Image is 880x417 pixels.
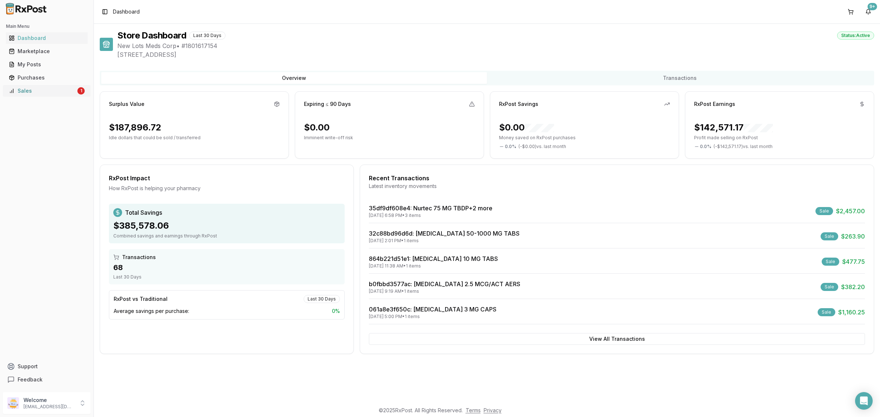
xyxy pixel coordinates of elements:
div: Sale [821,232,838,240]
div: [DATE] 6:58 PM • 3 items [369,213,492,218]
div: $0.00 [304,122,330,133]
span: Feedback [18,376,43,383]
div: Last 30 Days [113,274,340,280]
div: Sale [818,308,835,316]
span: 0.0 % [505,144,516,150]
span: $1,160.25 [838,308,865,317]
button: Overview [101,72,487,84]
div: My Posts [9,61,85,68]
a: 864b221d51e1: [MEDICAL_DATA] 10 MG TABS [369,255,498,262]
button: Feedback [3,373,91,386]
button: Marketplace [3,45,91,57]
div: 1 [77,87,85,95]
img: RxPost Logo [3,3,50,15]
span: ( - $142,571.17 ) vs. last month [714,144,773,150]
span: Total Savings [125,208,162,217]
button: My Posts [3,59,91,70]
div: Latest inventory movements [369,182,865,190]
button: Sales1 [3,85,91,97]
div: $142,571.17 [694,122,773,133]
div: Combined savings and earnings through RxPost [113,233,340,239]
div: [DATE] 9:19 AM • 1 items [369,288,520,294]
p: Idle dollars that could be sold / transferred [109,135,280,141]
div: RxPost Savings [499,100,538,108]
span: $2,457.00 [836,207,865,215]
a: Privacy [484,407,502,413]
span: Average savings per purchase: [114,307,189,315]
p: Imminent write-off risk [304,135,475,141]
div: Recent Transactions [369,174,865,182]
a: Marketplace [6,45,88,58]
nav: breadcrumb [113,8,140,15]
h1: Store Dashboard [117,30,186,41]
div: Purchases [9,74,85,81]
span: New Lots Meds Corp • # 1801617154 [117,41,874,50]
div: Surplus Value [109,100,144,108]
a: 061a8e3f650c: [MEDICAL_DATA] 3 MG CAPS [369,306,496,313]
div: $0.00 [499,122,554,133]
a: Purchases [6,71,88,84]
div: [DATE] 5:00 PM • 1 items [369,314,496,320]
div: $385,578.06 [113,220,340,232]
a: 35df9df608e4: Nurtec 75 MG TBDP+2 more [369,204,492,212]
button: Dashboard [3,32,91,44]
a: 32c88bd96d6d: [MEDICAL_DATA] 50-1000 MG TABS [369,230,520,237]
div: RxPost vs Traditional [114,295,168,303]
p: Profit made selling on RxPost [694,135,865,141]
div: Dashboard [9,34,85,42]
div: Marketplace [9,48,85,55]
div: $187,896.72 [109,122,161,133]
span: $382.20 [841,283,865,291]
a: Sales1 [6,84,88,97]
div: 68 [113,262,340,273]
span: [STREET_ADDRESS] [117,50,874,59]
button: 9+ [862,6,874,18]
div: RxPost Earnings [694,100,735,108]
span: Transactions [122,254,156,261]
div: Status: Active [837,32,874,40]
button: Purchases [3,72,91,84]
div: Sale [822,258,839,266]
a: b0fbbd3577ac: [MEDICAL_DATA] 2.5 MCG/ACT AERS [369,280,520,288]
span: ( - $0.00 ) vs. last month [518,144,566,150]
div: Sale [815,207,833,215]
p: [EMAIL_ADDRESS][DOMAIN_NAME] [23,404,74,410]
div: Sales [9,87,76,95]
div: Last 30 Days [189,32,225,40]
div: Open Intercom Messenger [855,392,873,410]
button: View All Transactions [369,333,865,345]
div: Expiring ≤ 90 Days [304,100,351,108]
p: Money saved on RxPost purchases [499,135,670,141]
span: $263.90 [841,232,865,241]
button: Transactions [487,72,873,84]
a: My Posts [6,58,88,71]
button: Support [3,360,91,373]
a: Dashboard [6,32,88,45]
div: [DATE] 11:38 AM • 1 items [369,263,498,269]
div: Sale [821,283,838,291]
div: How RxPost is helping your pharmacy [109,185,345,192]
a: Terms [466,407,481,413]
div: [DATE] 2:01 PM • 1 items [369,238,520,244]
img: User avatar [7,397,19,409]
h2: Main Menu [6,23,88,29]
div: Last 30 Days [304,295,340,303]
div: 9+ [868,3,877,10]
span: 0 % [332,307,340,315]
div: RxPost Impact [109,174,345,182]
p: Welcome [23,396,74,404]
span: 0.0 % [700,144,711,150]
span: $477.75 [842,257,865,266]
span: Dashboard [113,8,140,15]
